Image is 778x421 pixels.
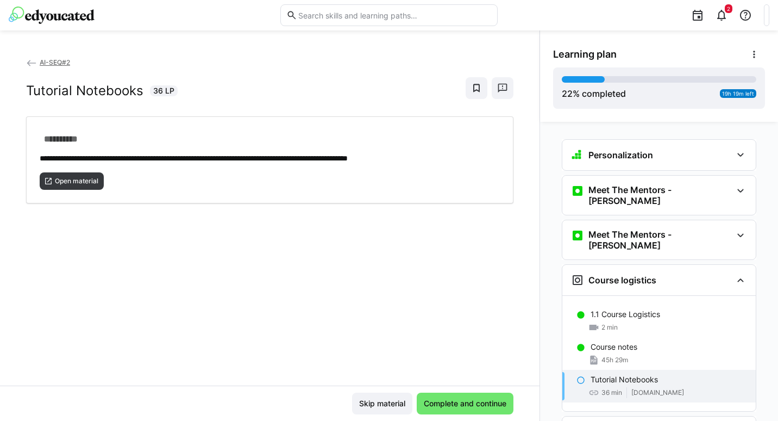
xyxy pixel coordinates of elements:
[588,275,656,286] h3: Course logistics
[54,177,99,185] span: Open material
[591,342,637,352] p: Course notes
[601,388,622,397] span: 36 min
[357,398,407,409] span: Skip material
[26,83,143,99] h2: Tutorial Notebooks
[422,398,508,409] span: Complete and continue
[631,388,684,397] span: [DOMAIN_NAME]
[601,356,628,364] span: 45h 29m
[727,5,730,12] span: 2
[297,10,492,20] input: Search skills and learning paths…
[722,90,754,97] span: 19h 19m left
[352,393,412,414] button: Skip material
[591,309,660,320] p: 1.1 Course Logistics
[417,393,513,414] button: Complete and continue
[588,150,653,160] h3: Personalization
[588,184,732,206] h3: Meet The Mentors - [PERSON_NAME]
[601,323,618,332] span: 2 min
[553,48,617,60] span: Learning plan
[26,58,70,66] a: AI-SEQ#2
[591,374,658,385] p: Tutorial Notebooks
[562,88,573,99] span: 22
[562,87,626,100] div: % completed
[40,172,104,190] button: Open material
[40,58,70,66] span: AI-SEQ#2
[588,229,732,251] h3: Meet The Mentors - [PERSON_NAME]
[153,85,174,96] span: 36 LP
